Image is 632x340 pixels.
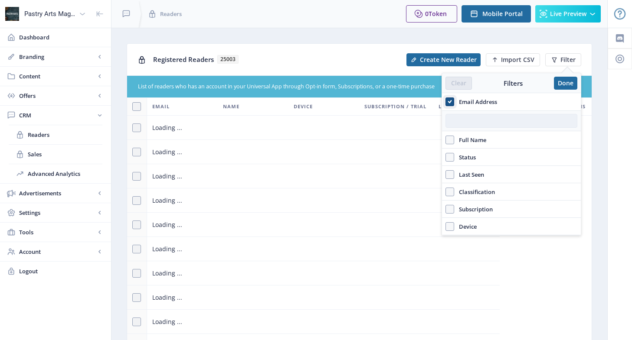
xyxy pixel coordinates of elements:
[454,204,493,214] span: Subscription
[147,213,500,237] td: Loading ...
[454,152,476,162] span: Status
[147,237,500,261] td: Loading ...
[454,97,497,107] span: Email Address
[560,56,576,63] span: Filter
[19,111,95,120] span: CRM
[28,169,102,178] span: Advanced Analytics
[554,77,577,90] button: Done
[406,53,481,66] button: Create New Reader
[545,53,581,66] button: Filter
[152,101,170,112] span: Email
[9,164,102,183] a: Advanced Analytics
[364,101,426,112] span: Subscription / Trial
[24,4,75,23] div: Pastry Arts Magazine
[454,187,495,197] span: Classification
[481,53,540,66] a: New page
[294,101,313,112] span: Device
[19,247,95,256] span: Account
[429,10,447,18] span: Token
[19,189,95,198] span: Advertisements
[5,7,19,21] img: properties.app_icon.png
[19,33,104,42] span: Dashboard
[439,101,467,112] span: Last Seen
[9,125,102,144] a: Readers
[19,52,95,61] span: Branding
[9,145,102,164] a: Sales
[501,56,534,63] span: Import CSV
[19,72,95,81] span: Content
[19,208,95,217] span: Settings
[454,169,484,180] span: Last Seen
[147,140,500,164] td: Loading ...
[535,5,601,23] button: Live Preview
[462,5,531,23] button: Mobile Portal
[28,150,102,159] span: Sales
[406,5,457,23] button: 0Token
[160,10,182,18] span: Readers
[472,79,554,87] div: Filters
[19,91,95,100] span: Offers
[153,55,214,64] span: Registered Readers
[486,53,540,66] button: Import CSV
[550,10,586,17] span: Live Preview
[147,310,500,334] td: Loading ...
[19,267,104,275] span: Logout
[147,261,500,285] td: Loading ...
[445,77,472,90] button: Clear
[28,130,102,139] span: Readers
[147,116,500,140] td: Loading ...
[401,53,481,66] a: New page
[147,164,500,188] td: Loading ...
[147,188,500,213] td: Loading ...
[147,285,500,310] td: Loading ...
[223,101,239,112] span: Name
[217,55,239,64] span: 25003
[454,221,477,232] span: Device
[482,10,523,17] span: Mobile Portal
[420,56,477,63] span: Create New Reader
[19,228,95,236] span: Tools
[138,83,529,91] div: List of readers who has an account in your Universal App through Opt-in form, Subscriptions, or a...
[454,135,486,145] span: Full Name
